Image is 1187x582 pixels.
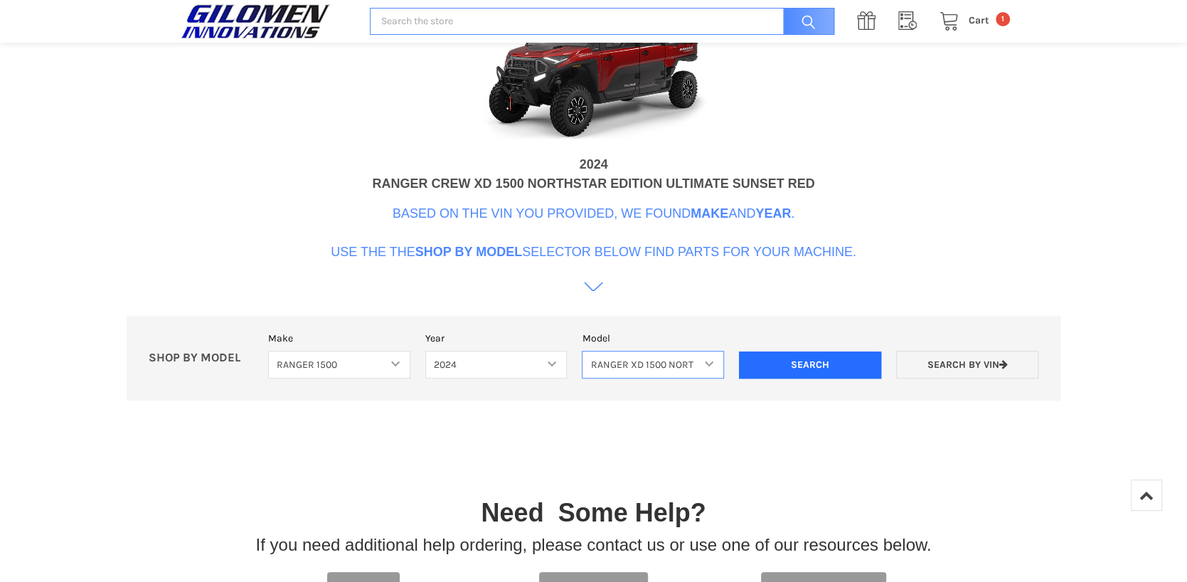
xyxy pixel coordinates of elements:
p: Need Some Help? [481,494,706,532]
div: 2024 [579,155,607,174]
b: Year [755,206,791,221]
span: Cart [969,14,989,26]
p: Based on the VIN you provided, we found and . Use the the selector below find parts for your mach... [331,204,856,262]
p: SHOP BY MODEL [142,351,261,366]
img: GILOMEN INNOVATIONS [177,4,334,39]
b: Shop By Model [415,245,522,259]
label: Make [268,331,410,346]
input: Search [776,8,834,36]
a: Cart 1 [932,12,1010,30]
b: Make [691,206,728,221]
div: RANGER CREW XD 1500 NORTHSTAR EDITION ULTIMATE SUNSET RED [372,174,814,194]
p: If you need additional help ordering, please contact us or use one of our resources below. [256,532,932,558]
a: Top of Page [1131,480,1162,511]
span: 1 [996,12,1010,26]
label: Year [425,331,568,346]
input: Search the store [370,8,834,36]
a: GILOMEN INNOVATIONS [177,4,355,39]
a: Search by VIN [896,351,1038,379]
input: Search [739,351,881,379]
label: Model [582,331,724,346]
